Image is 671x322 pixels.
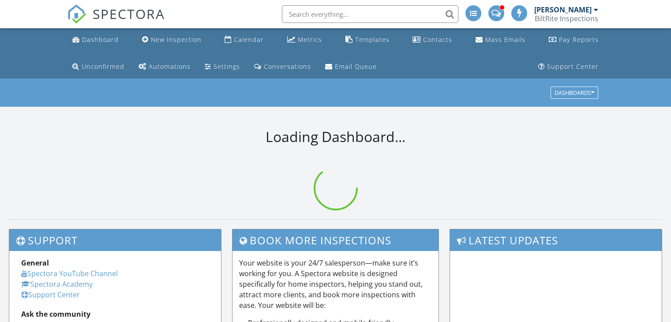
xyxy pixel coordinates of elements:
div: Dashboard [82,35,119,44]
a: Spectora Academy [21,279,93,289]
h3: Latest Updates [450,229,662,251]
div: Settings [214,62,240,71]
a: Conversations [251,59,315,75]
a: SPECTORA [67,12,165,30]
a: Support Center [535,59,602,75]
div: BiltRite Inspections [535,14,598,23]
a: Mass Emails [472,32,529,48]
a: New Inspection [139,32,205,48]
div: Support Center [547,62,599,71]
a: Metrics [284,32,326,48]
a: Spectora YouTube Channel [21,269,118,278]
a: Contacts [409,32,456,48]
div: Conversations [264,62,311,71]
h3: Book More Inspections [232,229,439,251]
div: Mass Emails [485,35,525,44]
a: Dashboard [69,32,122,48]
a: Templates [342,32,393,48]
div: Contacts [423,35,452,44]
div: Automations [149,62,191,71]
input: Search everything... [282,5,458,23]
a: Automations (Advanced) [135,59,194,75]
div: Unconfirmed [82,62,124,71]
a: Pay Reports [545,32,602,48]
strong: General [21,258,49,268]
button: Dashboards [551,87,598,99]
p: Your website is your 24/7 salesperson—make sure it’s working for you. A Spectora website is desig... [239,258,432,311]
a: Email Queue [322,59,380,75]
div: [PERSON_NAME] [534,5,592,14]
div: Calendar [234,35,264,44]
div: Ask the community [21,309,209,319]
div: Dashboards [555,90,594,96]
a: Calendar [221,32,267,48]
div: Metrics [298,35,322,44]
a: Support Center [21,290,80,300]
img: The Best Home Inspection Software - Spectora [67,4,86,24]
a: Unconfirmed [69,59,128,75]
div: Email Queue [335,62,377,71]
span: SPECTORA [93,4,165,23]
a: Settings [201,59,244,75]
div: Templates [355,35,390,44]
div: Pay Reports [559,35,599,44]
h3: Support [9,229,221,251]
div: New Inspection [151,35,202,44]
